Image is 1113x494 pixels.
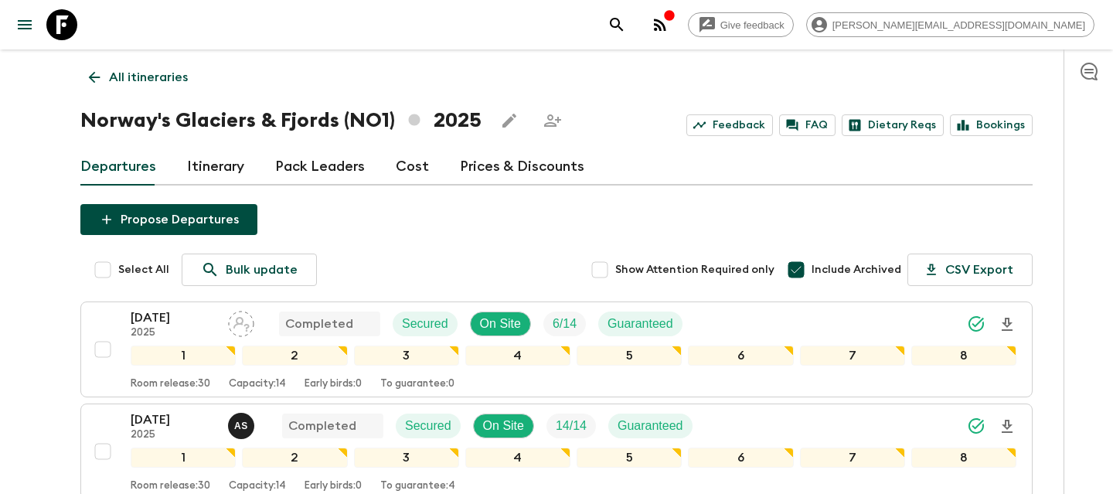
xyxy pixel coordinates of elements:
button: search adventures [601,9,632,40]
span: Agnis Sirmais [228,417,257,430]
p: 14 / 14 [556,417,587,435]
div: On Site [470,312,531,336]
button: Propose Departures [80,204,257,235]
p: Early birds: 0 [305,378,362,390]
div: 8 [911,448,1016,468]
h1: Norway's Glaciers & Fjords (NO1) 2025 [80,105,482,136]
p: Completed [288,417,356,435]
div: Secured [393,312,458,336]
svg: Synced Successfully [967,417,985,435]
span: Give feedback [712,19,793,31]
p: 2025 [131,429,216,441]
a: Give feedback [688,12,794,37]
div: 5 [577,448,682,468]
p: Secured [405,417,451,435]
div: 5 [577,346,682,366]
span: Select All [118,262,169,278]
p: Early birds: 0 [305,480,362,492]
p: Room release: 30 [131,480,210,492]
div: 7 [800,448,905,468]
button: menu [9,9,40,40]
a: Dietary Reqs [842,114,944,136]
a: Bookings [950,114,1033,136]
svg: Synced Successfully [967,315,985,333]
a: All itineraries [80,62,196,93]
a: Cost [396,148,429,186]
div: 2 [242,346,347,366]
span: Show Attention Required only [615,262,774,278]
button: [DATE]2025Assign pack leaderCompletedSecuredOn SiteTrip FillGuaranteed12345678Room release:30Capa... [80,302,1033,397]
p: Room release: 30 [131,378,210,390]
span: Include Archived [812,262,901,278]
span: Assign pack leader [228,315,254,328]
div: Trip Fill [546,414,596,438]
p: [DATE] [131,411,216,429]
p: Secured [402,315,448,333]
button: Edit this itinerary [494,105,525,136]
a: Feedback [686,114,773,136]
div: 4 [465,346,570,366]
span: [PERSON_NAME][EMAIL_ADDRESS][DOMAIN_NAME] [824,19,1094,31]
div: 2 [242,448,347,468]
div: 6 [688,346,793,366]
p: 6 / 14 [553,315,577,333]
p: On Site [480,315,521,333]
div: Trip Fill [543,312,586,336]
div: On Site [473,414,534,438]
p: Completed [285,315,353,333]
span: Share this itinerary [537,105,568,136]
p: Capacity: 14 [229,480,286,492]
div: 4 [465,448,570,468]
p: To guarantee: 0 [380,378,454,390]
div: Secured [396,414,461,438]
p: Capacity: 14 [229,378,286,390]
p: 2025 [131,327,216,339]
p: Bulk update [226,261,298,279]
div: 3 [354,346,459,366]
a: FAQ [779,114,836,136]
div: 1 [131,346,236,366]
a: Itinerary [187,148,244,186]
div: 3 [354,448,459,468]
svg: Download Onboarding [998,417,1016,436]
a: Pack Leaders [275,148,365,186]
a: Bulk update [182,254,317,286]
div: 6 [688,448,793,468]
a: Departures [80,148,156,186]
div: [PERSON_NAME][EMAIL_ADDRESS][DOMAIN_NAME] [806,12,1094,37]
p: Guaranteed [608,315,673,333]
p: To guarantee: 4 [380,480,455,492]
svg: Download Onboarding [998,315,1016,334]
p: Guaranteed [618,417,683,435]
button: CSV Export [907,254,1033,286]
p: [DATE] [131,308,216,327]
p: All itineraries [109,68,188,87]
a: Prices & Discounts [460,148,584,186]
div: 7 [800,346,905,366]
p: On Site [483,417,524,435]
div: 8 [911,346,1016,366]
div: 1 [131,448,236,468]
